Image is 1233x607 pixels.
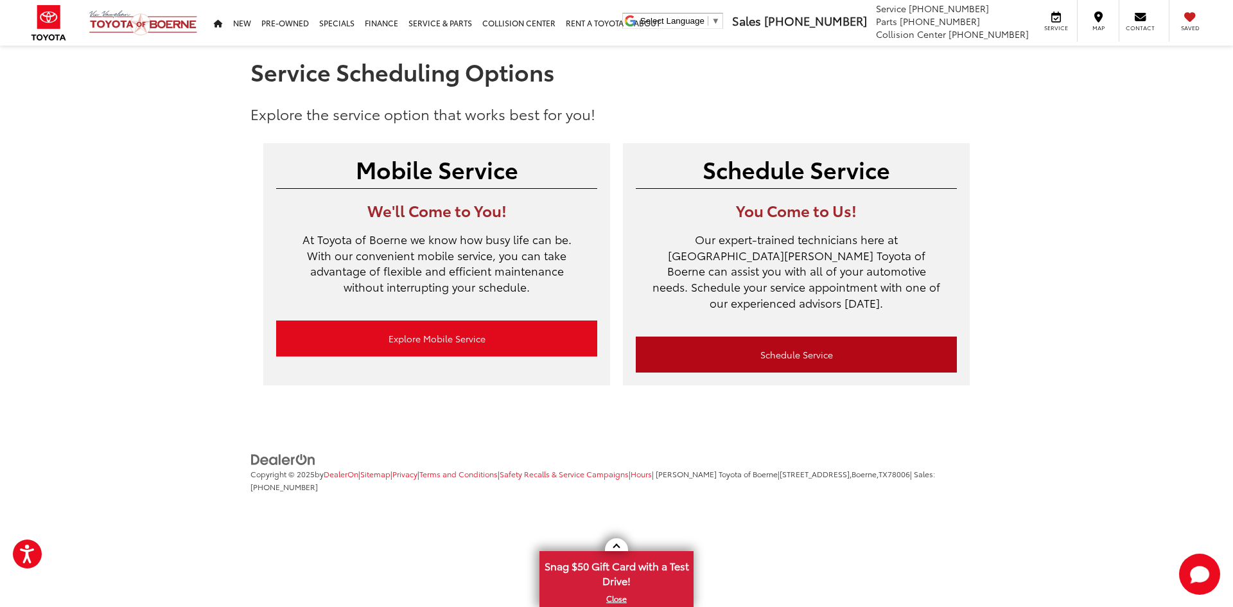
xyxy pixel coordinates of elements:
[1126,24,1155,32] span: Contact
[909,2,989,15] span: [PHONE_NUMBER]
[276,321,597,356] a: Explore Mobile Service
[250,453,316,467] img: DealerOn
[888,468,910,479] span: 78006
[500,468,629,479] a: Safety Recalls & Service Campaigns, Opens in a new tab
[324,468,358,479] a: DealerOn Home Page
[652,468,778,479] span: | [PERSON_NAME] Toyota of Boerne
[250,452,316,465] a: DealerOn
[732,12,761,29] span: Sales
[392,468,417,479] a: Privacy
[778,468,910,479] span: |
[631,468,652,479] a: Hours
[1176,24,1204,32] span: Saved
[876,15,897,28] span: Parts
[1084,24,1112,32] span: Map
[315,468,358,479] span: by
[250,58,983,84] h1: Service Scheduling Options
[629,468,652,479] span: |
[636,337,957,373] a: Schedule Service
[390,468,417,479] span: |
[541,552,692,592] span: Snag $50 Gift Card with a Test Drive!
[1042,24,1071,32] span: Service
[712,16,720,26] span: ▼
[1179,554,1220,595] button: Toggle Chat Window
[640,16,720,26] a: Select Language​
[876,2,906,15] span: Service
[360,468,390,479] a: Sitemap
[417,468,498,479] span: |
[498,468,629,479] span: |
[708,16,708,26] span: ​
[358,468,390,479] span: |
[250,103,983,124] p: Explore the service option that works best for you!
[89,10,198,36] img: Vic Vaughan Toyota of Boerne
[276,156,597,182] h2: Mobile Service
[949,28,1029,40] span: [PHONE_NUMBER]
[780,468,852,479] span: [STREET_ADDRESS],
[250,468,315,479] span: Copyright © 2025
[876,28,946,40] span: Collision Center
[636,231,957,324] p: Our expert-trained technicians here at [GEOGRAPHIC_DATA][PERSON_NAME] Toyota of Boerne can assist...
[852,468,879,479] span: Boerne,
[636,156,957,182] h2: Schedule Service
[1179,554,1220,595] svg: Start Chat
[419,468,498,479] a: Terms and Conditions
[250,481,318,492] span: [PHONE_NUMBER]
[764,12,867,29] span: [PHONE_NUMBER]
[636,202,957,218] h3: You Come to Us!
[640,16,704,26] span: Select Language
[276,202,597,218] h3: We'll Come to You!
[900,15,980,28] span: [PHONE_NUMBER]
[879,468,888,479] span: TX
[276,231,597,308] p: At Toyota of Boerne we know how busy life can be. With our convenient mobile service, you can tak...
